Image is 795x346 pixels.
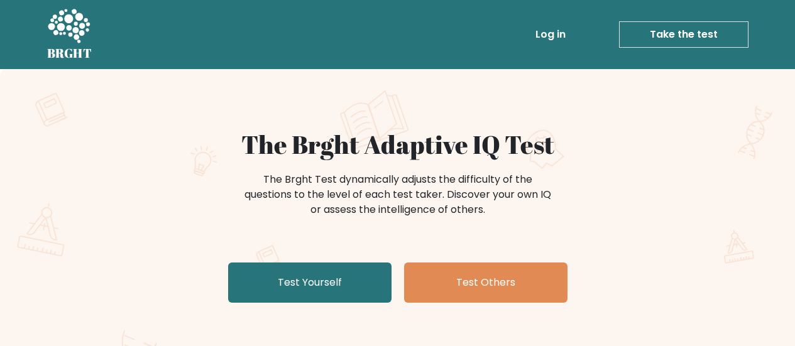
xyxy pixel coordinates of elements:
h5: BRGHT [47,46,92,61]
div: The Brght Test dynamically adjusts the difficulty of the questions to the level of each test take... [241,172,555,217]
a: Test Yourself [228,262,392,303]
a: BRGHT [47,5,92,64]
a: Take the test [619,21,748,48]
a: Log in [530,22,571,47]
a: Test Others [404,262,567,303]
h1: The Brght Adaptive IQ Test [91,129,705,159]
